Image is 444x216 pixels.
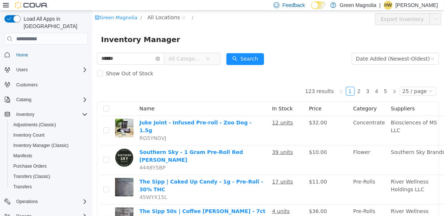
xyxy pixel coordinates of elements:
span: Load All Apps in [GEOGRAPHIC_DATA] [21,15,88,30]
span: / [100,4,101,10]
td: Flower [258,135,296,164]
button: Customers [1,79,91,90]
li: 2 [263,76,271,85]
div: Heather Wheeler [384,1,393,10]
li: 1 [254,76,263,85]
span: Suppliers [299,95,323,101]
button: Inventory [1,109,91,120]
span: Catalog [13,95,88,104]
button: Inventory Count [7,130,91,140]
i: icon: close-circle [63,46,68,50]
button: icon: ellipsis [337,3,349,14]
span: Catalog [16,97,31,103]
span: Purchase Orders [10,162,88,171]
span: Inventory Count [10,131,88,140]
span: Adjustments (Classic) [10,120,88,129]
i: icon: left [247,79,252,83]
button: Export Inventory [283,3,338,14]
span: River Wellness Holdings LLC [299,198,336,211]
a: 3 [272,76,280,85]
span: All Locations [55,3,88,11]
i: icon: down [114,46,118,51]
span: Transfers (Classic) [13,174,50,179]
button: Catalog [13,95,34,104]
span: Inventory [16,112,34,117]
a: Adjustments (Classic) [10,120,59,129]
span: $36.00 [217,198,235,203]
a: Transfers (Classic) [10,172,53,181]
button: Operations [13,197,41,206]
a: 1 [254,76,262,85]
i: icon: right [300,79,305,83]
a: icon: shopGreen Magnolia [3,4,45,10]
a: The Sipp 50s | Coffee [PERSON_NAME] - 7ct 3.5g - Pre-Rolls - 23.8% THC [47,198,173,211]
span: Inventory [13,110,88,119]
span: Home [16,52,28,58]
span: Transfers [13,184,32,190]
span: River Wellness Holdings LLC [299,168,336,182]
span: Feedback [282,1,305,9]
u: 4 units [180,198,198,203]
a: 4 [281,76,289,85]
a: 2 [263,76,271,85]
div: 25 / page [311,76,335,85]
img: The Sipp 50s | Coffee Creamer - 7ct 3.5g - Pre-Rolls - 23.8% THC hero shot [23,197,41,215]
span: Customers [13,80,88,89]
button: Catalog [1,95,91,105]
span: Operations [16,199,38,205]
span: / [48,4,49,10]
span: In Stock [180,95,201,101]
a: Home [13,51,31,59]
span: 4448Y5BP [47,154,73,160]
a: Juke Joint - Infused Pre-roll - Zoo Dog - 1.5g [47,109,160,123]
i: icon: shop [3,4,7,9]
button: Users [1,65,91,75]
li: Previous Page [245,76,254,85]
a: Purchase Orders [10,162,50,171]
span: Purchase Orders [13,163,47,169]
li: 3 [271,76,280,85]
li: 123 results [213,76,242,85]
span: $10.00 [217,138,235,144]
a: Customers [13,80,41,89]
span: Show Out of Stock [11,60,64,66]
button: Inventory [13,110,37,119]
img: The Sipp | Caked Up Candy - 1g - Pre-Roll - 30% THC hero shot [23,167,41,186]
u: 39 units [180,138,201,144]
u: 12 units [180,109,201,115]
span: $11.00 [217,168,235,174]
img: Southern Sky - 1 Gram Pre-Roll Red Runtz hero shot [23,138,41,156]
a: Transfers [10,182,35,191]
span: Biosciences of MS LLC [299,109,345,123]
a: 5 [289,76,298,85]
span: HW [385,1,392,10]
span: Name [47,95,62,101]
span: Price [217,95,229,101]
li: 5 [289,76,298,85]
span: Inventory Manager (Classic) [13,143,69,148]
span: Category [261,95,285,101]
td: Pre-Rolls [258,164,296,194]
a: The Sipp | Caked Up Candy - 1g - Pre-Roll - 30% THC [47,168,171,182]
a: Southern Sky - 1 Gram Pre-Roll Red [PERSON_NAME] [47,138,151,152]
li: 4 [280,76,289,85]
button: icon: searchSearch [134,42,172,54]
span: Users [13,65,88,74]
input: Dark Mode [311,1,327,9]
span: Dark Mode [311,9,312,10]
span: Home [13,50,88,59]
p: [PERSON_NAME] [396,1,438,10]
span: All Categories [76,44,110,52]
i: icon: down [338,46,343,51]
span: Manifests [13,153,32,159]
div: Date Added (Newest-Oldest) [264,42,338,54]
button: Purchase Orders [7,161,91,171]
button: Inventory Manager (Classic) [7,140,91,151]
button: Home [1,49,91,60]
img: Cova [15,1,48,9]
span: Southern Sky Brands [299,138,353,144]
p: | [379,1,381,10]
img: Juke Joint - Infused Pre-roll - Zoo Dog - 1.5g hero shot [23,108,41,127]
a: Inventory Manager (Classic) [10,141,72,150]
i: icon: down [336,78,341,83]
